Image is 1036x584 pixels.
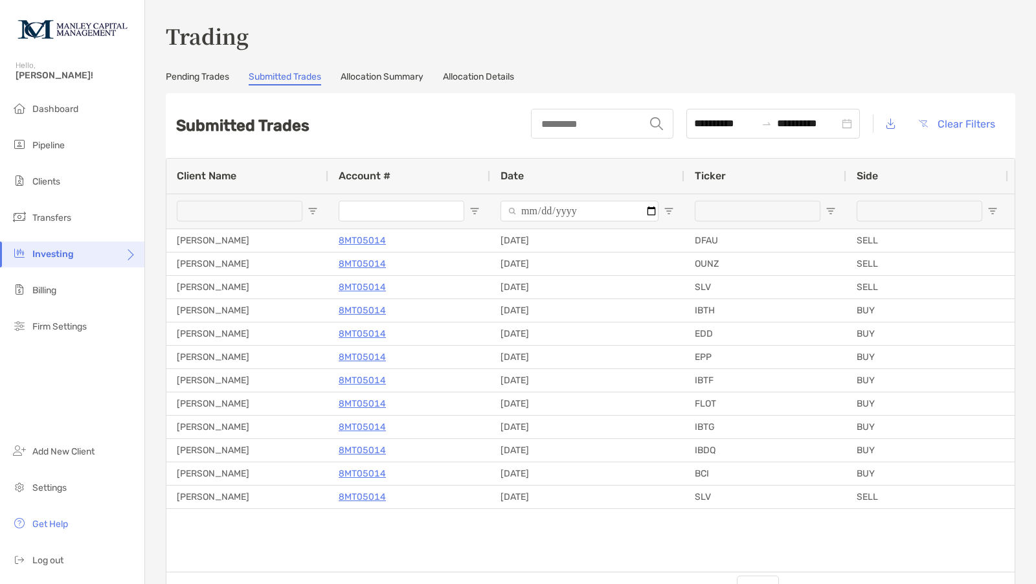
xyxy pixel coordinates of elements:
div: [PERSON_NAME] [166,369,328,392]
img: pipeline icon [12,137,27,152]
div: [PERSON_NAME] [166,253,328,275]
span: Side [857,170,878,182]
a: Allocation Summary [341,71,423,85]
h2: Submitted Trades [176,117,310,135]
div: SELL [846,276,1008,298]
a: Submitted Trades [249,71,321,85]
a: 8MT05014 [339,442,386,458]
img: settings icon [12,479,27,495]
div: SLV [684,486,846,508]
span: Clients [32,176,60,187]
div: DFAU [684,229,846,252]
button: Clear Filters [908,109,1005,138]
span: Firm Settings [32,321,87,332]
div: BUY [846,299,1008,322]
button: Open Filter Menu [826,206,836,216]
img: clients icon [12,173,27,188]
span: Client Name [177,170,236,182]
div: SELL [846,486,1008,508]
a: 8MT05014 [339,396,386,412]
div: IBDQ [684,439,846,462]
img: transfers icon [12,209,27,225]
a: 8MT05014 [339,349,386,365]
span: Account # [339,170,390,182]
img: Zoe Logo [16,5,129,52]
div: IBTG [684,416,846,438]
div: SLV [684,276,846,298]
p: 8MT05014 [339,279,386,295]
span: Transfers [32,212,71,223]
input: Date Filter Input [501,201,659,221]
a: Pending Trades [166,71,229,85]
div: [PERSON_NAME] [166,346,328,368]
a: 8MT05014 [339,326,386,342]
div: [PERSON_NAME] [166,322,328,345]
span: Investing [32,249,74,260]
div: [PERSON_NAME] [166,439,328,462]
a: 8MT05014 [339,302,386,319]
input: Account # Filter Input [339,201,464,221]
a: 8MT05014 [339,232,386,249]
div: BCI [684,462,846,485]
span: Log out [32,555,63,566]
div: [PERSON_NAME] [166,486,328,508]
button: Open Filter Menu [664,206,674,216]
img: investing icon [12,245,27,261]
button: Open Filter Menu [469,206,480,216]
div: [DATE] [490,276,684,298]
div: [DATE] [490,462,684,485]
span: Pipeline [32,140,65,151]
span: Date [501,170,524,182]
button: Open Filter Menu [308,206,318,216]
p: 8MT05014 [339,256,386,272]
img: dashboard icon [12,100,27,116]
div: [PERSON_NAME] [166,462,328,485]
img: button icon [919,120,928,128]
div: BUY [846,369,1008,392]
div: SELL [846,229,1008,252]
img: get-help icon [12,515,27,531]
div: [PERSON_NAME] [166,416,328,438]
div: SELL [846,253,1008,275]
div: EDD [684,322,846,345]
div: [DATE] [490,439,684,462]
span: Billing [32,285,56,296]
span: swap-right [761,118,772,129]
div: BUY [846,462,1008,485]
div: [DATE] [490,369,684,392]
span: Settings [32,482,67,493]
a: 8MT05014 [339,489,386,505]
div: [PERSON_NAME] [166,299,328,322]
a: 8MT05014 [339,419,386,435]
span: Get Help [32,519,68,530]
div: IBTH [684,299,846,322]
h3: Trading [166,21,1015,51]
div: [DATE] [490,229,684,252]
div: [DATE] [490,346,684,368]
div: [PERSON_NAME] [166,392,328,415]
a: 8MT05014 [339,372,386,388]
div: OUNZ [684,253,846,275]
span: Dashboard [32,104,78,115]
div: [DATE] [490,299,684,322]
img: firm-settings icon [12,318,27,333]
div: BUY [846,322,1008,345]
div: [DATE] [490,253,684,275]
div: BUY [846,346,1008,368]
div: [PERSON_NAME] [166,229,328,252]
div: [DATE] [490,392,684,415]
span: Ticker [695,170,726,182]
div: [PERSON_NAME] [166,276,328,298]
div: FLOT [684,392,846,415]
div: [DATE] [490,322,684,345]
img: add_new_client icon [12,443,27,458]
div: [DATE] [490,416,684,438]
